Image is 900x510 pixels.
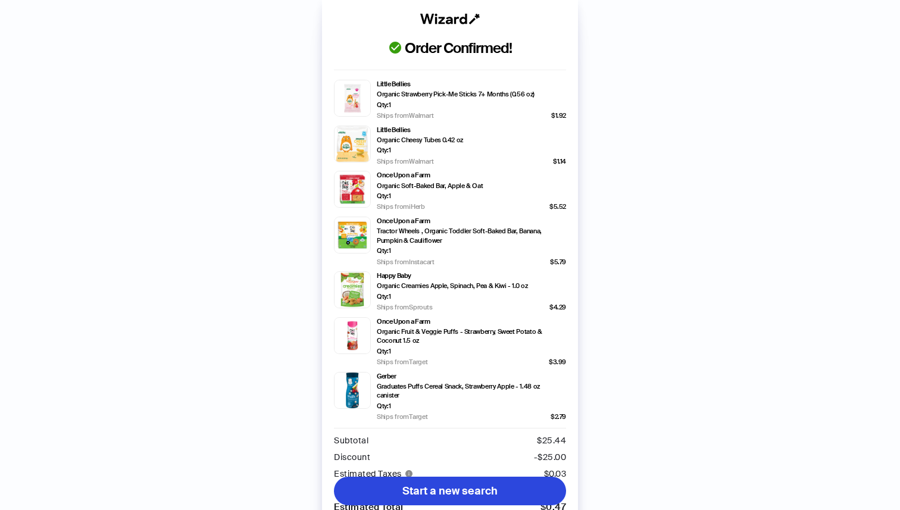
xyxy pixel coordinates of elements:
span: Start a new search [402,484,498,498]
span: $5.52 [549,202,566,211]
img: shopping [334,171,371,208]
span: Little Bellies [377,80,410,89]
span: $3.99 [549,358,566,367]
span: Once Upon a Farm [377,317,430,326]
span: Organic Creamies Apple, Spinach, Pea & Kiwi - 1.0 oz [377,281,527,290]
span: Happy Baby [377,271,411,280]
span: Organic Cheesy Tubes 0.42 oz [377,136,463,145]
span: Graduates Puffs Cereal Snack, Strawberry Apple - 1.48 oz canister [377,382,545,401]
img: shopping [334,126,371,162]
button: Start a new search [334,477,566,505]
span: Qty: 1 [377,146,390,155]
span: Organic Soft-Baked Bar, Apple & Oat [377,182,483,190]
span: Qty: 1 [377,246,390,255]
img: shopping [334,372,371,409]
div: -$ 25.00 [534,453,567,462]
span: Gerber [377,372,396,381]
span: $1.14 [553,157,566,166]
span: Ships from Sprouts [377,302,432,312]
span: Qty: 1 [377,402,390,411]
span: $5.79 [550,258,566,267]
div: Discount [334,453,370,462]
span: Ships from Target [377,412,428,421]
span: Qty: 1 [377,101,390,109]
div: $ 25.44 [537,436,566,446]
span: Ships from Instacart [377,257,435,267]
span: Once Upon a Farm [377,217,430,226]
span: Qty: 1 [377,192,390,201]
img: shopping [334,80,371,117]
div: Subtotal [334,436,368,446]
span: Ships from Target [377,357,428,367]
span: Once Upon a Farm [377,171,430,180]
img: shopping [334,317,371,354]
span: $4.29 [549,303,566,312]
span: Ships from iHerb [377,202,425,211]
span: Organic Strawberry Pick-Me Sticks 7+ Months (0.56 oz) [377,90,535,99]
span: Little Bellies [377,126,410,134]
span: Ships from Walmart [377,157,433,166]
img: shopping [334,217,371,254]
span: $1.92 [551,111,566,120]
span: Qty: 1 [377,292,390,301]
span: $2.79 [551,412,566,421]
span: Order Confirmed! [388,38,512,60]
span: Qty: 1 [377,347,390,356]
span: Tractor Wheels , Organic Toddler Soft-Baked Bar, Banana, Pumpkin & Cauliflower [377,227,544,245]
span: Organic Fruit & Veggie Puffs - Strawberry, Sweet Potato & Coconut 1.5 oz [377,327,543,346]
img: shopping [334,271,371,308]
span: Ships from Walmart [377,111,433,120]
